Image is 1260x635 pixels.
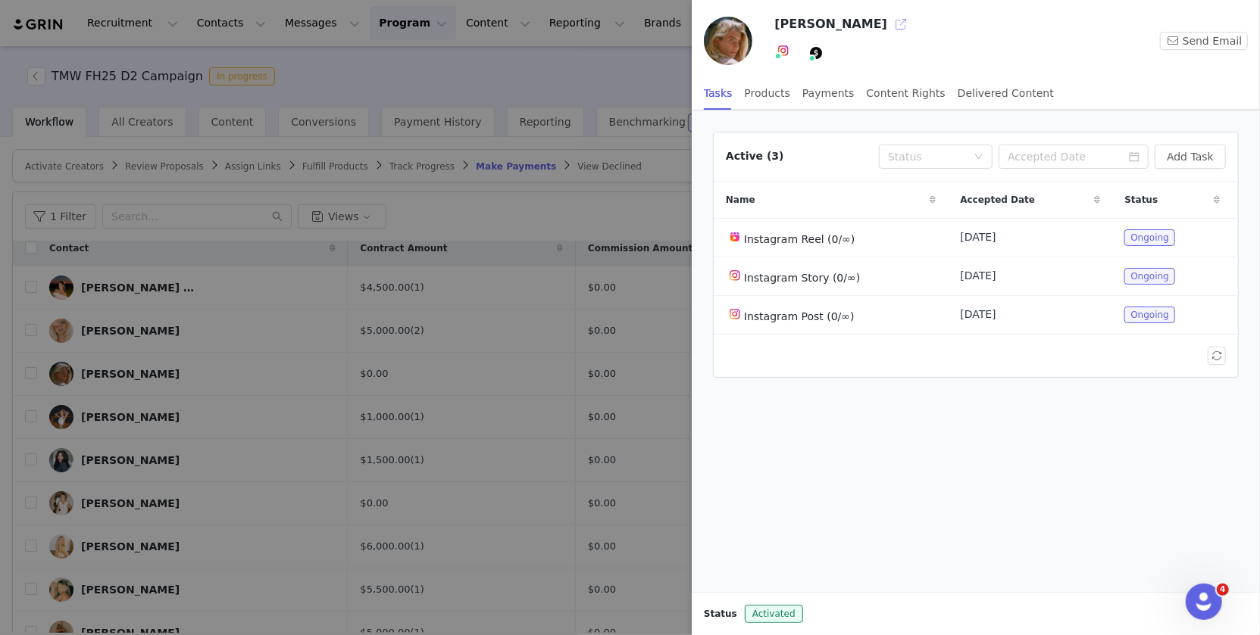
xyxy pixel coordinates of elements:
button: Send Email [1160,32,1248,50]
span: Instagram Reel (0/∞) [744,233,855,245]
div: Tasks [704,76,733,111]
span: Status [704,607,737,621]
span: Status [1124,193,1158,207]
iframe: Intercom live chat [1186,584,1222,620]
span: Instagram Post (0/∞) [744,310,855,322]
img: instagram.svg [729,269,741,282]
span: Ongoing [1124,229,1175,246]
div: Payments [802,76,855,111]
span: [DATE] [960,307,996,322]
article: Active [713,132,1239,378]
i: icon: down [974,152,983,163]
img: instagram-reels.svg [729,231,741,243]
span: 4 [1217,584,1229,596]
img: instagram.svg [729,308,741,320]
div: Delivered Content [958,76,1054,111]
img: 5376584f-a889-4827-a4f1-112b4e6d8ccc.jpg [704,17,752,65]
input: Accepted Date [999,145,1149,169]
span: [DATE] [960,229,996,245]
span: Instagram Story (0/∞) [744,272,860,284]
span: Accepted Date [960,193,1035,207]
span: Name [726,193,755,207]
div: Active (3) [726,148,784,164]
h3: [PERSON_NAME] [774,15,887,33]
span: [DATE] [960,268,996,284]
i: icon: calendar [1129,151,1140,162]
img: instagram.svg [777,45,789,57]
div: Content Rights [867,76,946,111]
span: Ongoing [1124,268,1175,285]
div: Status [888,149,967,164]
button: Add Task [1155,145,1226,169]
div: Products [745,76,790,111]
span: Ongoing [1124,307,1175,323]
span: Activated [745,605,803,623]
